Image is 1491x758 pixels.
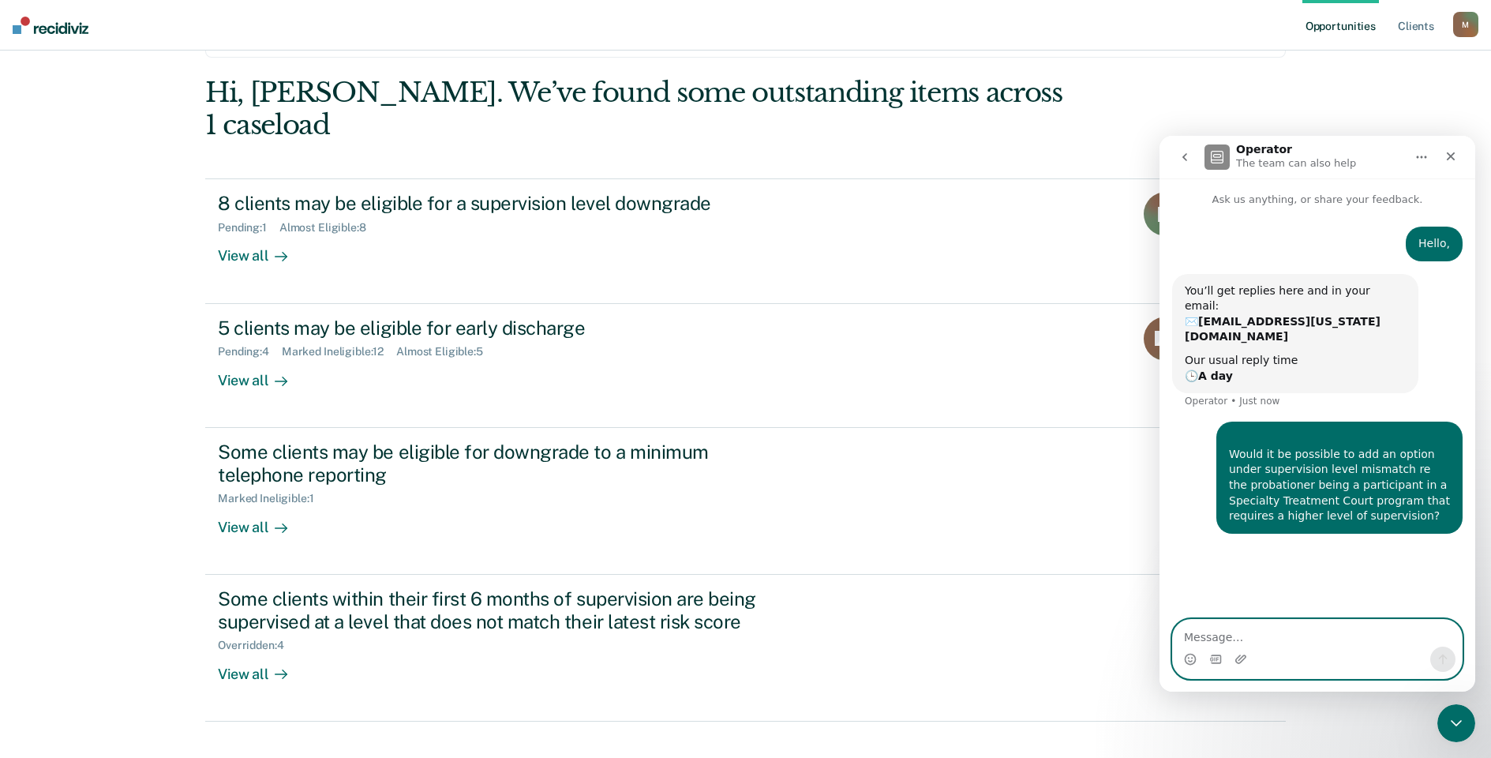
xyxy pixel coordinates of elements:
div: Pending : 1 [218,221,279,235]
div: Marked Ineligible : 12 [282,345,396,358]
iframe: Intercom live chat [1159,136,1475,692]
img: Recidiviz [13,17,88,34]
div: Almost Eligible : 8 [279,221,379,235]
div: Hi, [PERSON_NAME]. We’ve found some outstanding items across 1 caseload [205,77,1070,141]
div: 8 clients may be eligible for a supervision level downgrade [218,192,772,215]
div: Almost Eligible : 5 [396,345,496,358]
a: Some clients within their first 6 months of supervision are being supervised at a level that does... [205,575,1286,722]
button: M [1453,12,1478,37]
a: Some clients may be eligible for downgrade to a minimum telephone reportingMarked Ineligible:1Vie... [205,428,1286,575]
a: 5 clients may be eligible for early dischargePending:4Marked Ineligible:12Almost Eligible:5View all [205,304,1286,428]
div: Marked Ineligible : 1 [218,492,326,505]
div: 5 clients may be eligible for early discharge [218,317,772,340]
iframe: Intercom live chat [1437,704,1475,742]
div: Pending : 4 [218,345,282,358]
a: 8 clients may be eligible for a supervision level downgradePending:1Almost Eligible:8View all [205,178,1286,303]
div: Some clients may be eligible for downgrade to a minimum telephone reporting [218,441,772,486]
div: Some clients within their first 6 months of supervision are being supervised at a level that does... [218,587,772,633]
div: Overridden : 4 [218,639,296,652]
div: View all [218,652,306,683]
div: View all [218,505,306,536]
div: View all [218,358,306,389]
div: View all [218,235,306,265]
